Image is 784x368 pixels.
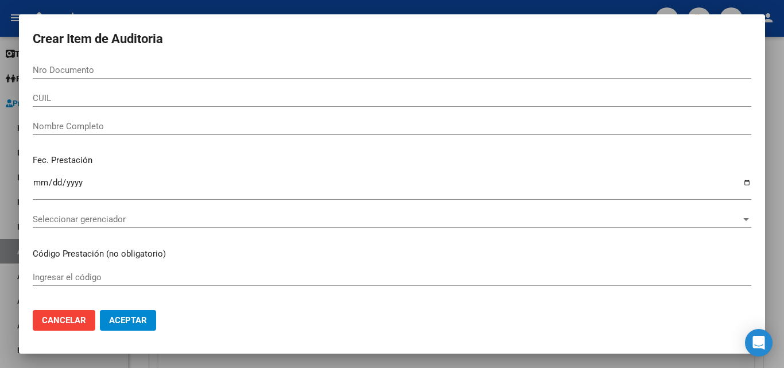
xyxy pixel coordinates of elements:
[109,315,147,326] span: Aceptar
[33,154,751,167] p: Fec. Prestación
[42,315,86,326] span: Cancelar
[33,310,95,331] button: Cancelar
[100,310,156,331] button: Aceptar
[33,214,741,224] span: Seleccionar gerenciador
[745,329,773,357] div: Open Intercom Messenger
[33,28,751,50] h2: Crear Item de Auditoria
[33,247,751,261] p: Código Prestación (no obligatorio)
